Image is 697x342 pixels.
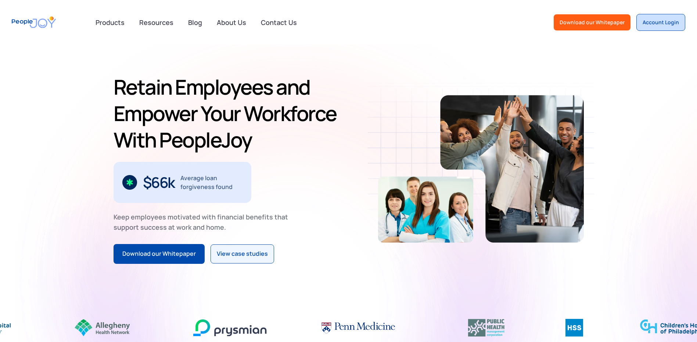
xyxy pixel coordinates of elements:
a: Download our Whitepaper [554,14,630,30]
h1: Retain Employees and Empower Your Workforce With PeopleJoy [114,74,346,153]
div: View case studies [217,249,268,259]
div: Download our Whitepaper [122,249,196,259]
a: Contact Us [256,14,301,30]
a: Resources [135,14,178,30]
img: Retain-Employees-PeopleJoy [378,177,473,243]
a: Blog [184,14,206,30]
div: $66k [143,177,175,188]
div: Account Login [643,19,679,26]
div: Products [91,15,129,30]
a: home [12,12,56,33]
img: Retain-Employees-PeopleJoy [440,95,584,243]
div: Download our Whitepaper [560,19,625,26]
a: About Us [212,14,251,30]
a: Download our Whitepaper [114,244,205,264]
a: Account Login [636,14,685,31]
div: 2 / 3 [114,162,251,203]
div: Keep employees motivated with financial benefits that support success at work and home. [114,212,294,232]
div: Average loan forgiveness found [180,174,242,191]
a: View case studies [211,244,274,263]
